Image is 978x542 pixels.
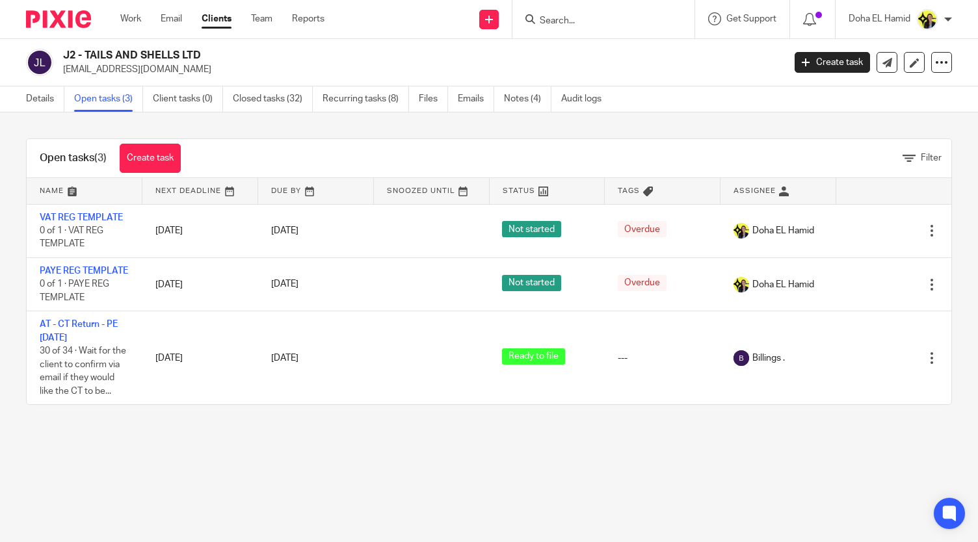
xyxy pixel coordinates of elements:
[387,187,455,194] span: Snoozed Until
[233,86,313,112] a: Closed tasks (32)
[618,221,667,237] span: Overdue
[503,187,535,194] span: Status
[26,86,64,112] a: Details
[419,86,448,112] a: Files
[618,352,707,365] div: ---
[849,12,910,25] p: Doha EL Hamid
[40,280,109,303] span: 0 of 1 · PAYE REG TEMPLATE
[323,86,409,112] a: Recurring tasks (8)
[94,153,107,163] span: (3)
[271,280,298,289] span: [DATE]
[40,320,118,342] a: AT - CT Return - PE [DATE]
[458,86,494,112] a: Emails
[618,187,640,194] span: Tags
[40,213,123,222] a: VAT REG TEMPLATE
[251,12,272,25] a: Team
[795,52,870,73] a: Create task
[40,266,128,276] a: PAYE REG TEMPLATE
[502,275,561,291] span: Not started
[917,9,938,30] img: Doha-Starbridge.jpg
[502,348,565,365] span: Ready to file
[292,12,324,25] a: Reports
[733,223,749,239] img: Doha-Starbridge.jpg
[538,16,655,27] input: Search
[921,153,942,162] span: Filter
[142,311,258,404] td: [DATE]
[161,12,182,25] a: Email
[153,86,223,112] a: Client tasks (0)
[733,277,749,292] img: Doha-Starbridge.jpg
[271,354,298,363] span: [DATE]
[120,12,141,25] a: Work
[63,63,775,76] p: [EMAIL_ADDRESS][DOMAIN_NAME]
[561,86,611,112] a: Audit logs
[26,49,53,76] img: svg%3E
[120,144,181,173] a: Create task
[26,10,91,28] img: Pixie
[74,86,143,112] a: Open tasks (3)
[752,352,785,365] span: Billings .
[618,275,667,291] span: Overdue
[142,204,258,257] td: [DATE]
[40,151,107,165] h1: Open tasks
[752,278,814,291] span: Doha EL Hamid
[726,14,776,23] span: Get Support
[271,226,298,235] span: [DATE]
[752,224,814,237] span: Doha EL Hamid
[504,86,551,112] a: Notes (4)
[502,221,561,237] span: Not started
[63,49,633,62] h2: J2 - TAILS AND SHELLS LTD
[40,346,126,396] span: 30 of 34 · Wait for the client to confirm via email if they would like the CT to be...
[142,257,258,311] td: [DATE]
[40,226,103,249] span: 0 of 1 · VAT REG TEMPLATE
[202,12,231,25] a: Clients
[733,350,749,366] img: svg%3E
